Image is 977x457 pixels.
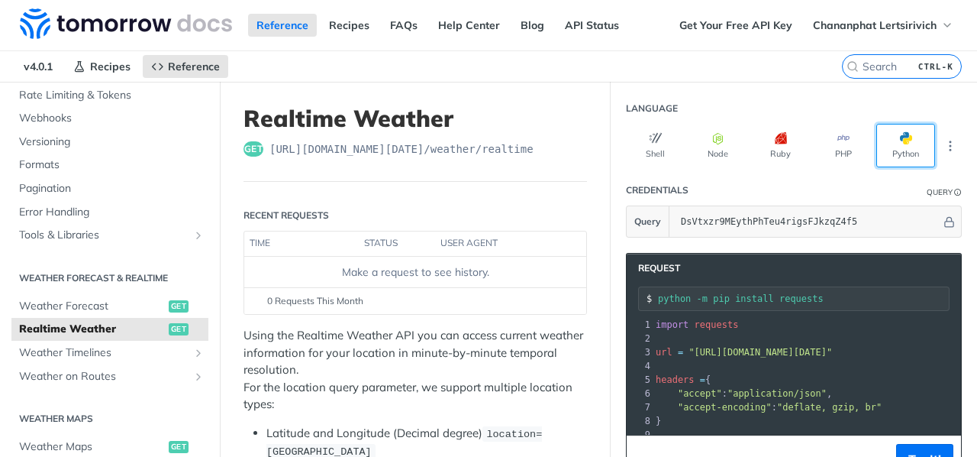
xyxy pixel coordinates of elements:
[656,374,695,385] span: headers
[626,102,678,115] div: Language
[243,327,587,413] p: Using the Realtime Weather API you can access current weather information for your location in mi...
[954,189,962,196] i: Information
[192,229,205,241] button: Show subpages for Tools & Libraries
[11,365,208,388] a: Weather on RoutesShow subpages for Weather on Routes
[435,232,556,256] th: user agent
[19,369,189,384] span: Weather on Routes
[19,88,205,103] span: Rate Limiting & Tokens
[11,271,208,285] h2: Weather Forecast & realtime
[627,345,653,359] div: 3
[19,135,205,150] span: Versioning
[700,374,705,385] span: =
[19,322,165,337] span: Realtime Weather
[627,400,653,414] div: 7
[658,293,949,304] input: Request instructions
[65,55,139,78] a: Recipes
[678,388,722,399] span: "accept"
[656,402,882,413] span: :
[627,206,669,237] button: Query
[671,14,801,37] a: Get Your Free API Key
[688,347,832,358] span: "[URL][DOMAIN_NAME][DATE]"
[19,228,189,243] span: Tools & Libraries
[321,14,378,37] a: Recipes
[243,105,587,132] h1: Realtime Weather
[846,60,859,73] svg: Search
[804,14,962,37] button: Chananphat Lertsirivich
[941,214,957,229] button: Hide
[11,318,208,341] a: Realtime Weatherget
[11,154,208,177] a: Formats
[876,124,935,167] button: Python
[248,14,317,37] a: Reference
[19,181,205,196] span: Pagination
[634,215,661,228] span: Query
[626,183,688,197] div: Credentials
[814,124,872,167] button: PHP
[11,295,208,318] a: Weather Forecastget
[11,201,208,224] a: Error Handling
[627,318,653,332] div: 1
[11,224,208,247] a: Tools & LibrariesShow subpages for Tools & Libraries
[627,414,653,428] div: 8
[243,209,329,222] div: Recent Requests
[19,299,165,314] span: Weather Forecast
[267,294,363,308] span: 0 Requests This Month
[777,402,882,413] span: "deflate, gzip, br"
[627,387,653,400] div: 6
[168,60,220,73] span: Reference
[627,332,653,345] div: 2
[751,124,810,167] button: Ruby
[678,347,683,358] span: =
[11,177,208,200] a: Pagination
[19,439,165,455] span: Weather Maps
[20,8,232,39] img: Tomorrow.io Weather API Docs
[90,60,131,73] span: Recipes
[11,342,208,365] a: Weather TimelinesShow subpages for Weather Timelines
[192,347,205,359] button: Show subpages for Weather Timelines
[382,14,426,37] a: FAQs
[19,111,205,126] span: Webhooks
[143,55,228,78] a: Reference
[727,388,827,399] span: "application/json"
[678,402,772,413] span: "accept-encoding"
[244,232,359,256] th: time
[19,205,205,220] span: Error Handling
[169,300,189,313] span: get
[656,374,711,385] span: {
[19,157,205,173] span: Formats
[269,141,534,157] span: https://api.tomorrow.io/v4/weather/realtime
[11,131,208,154] a: Versioning
[927,186,962,198] div: QueryInformation
[430,14,508,37] a: Help Center
[656,388,832,399] span: : ,
[656,416,661,426] span: }
[927,186,953,198] div: Query
[943,139,957,153] svg: More ellipsis
[359,232,435,256] th: status
[627,359,653,373] div: 4
[813,18,937,32] span: Chananphat Lertsirivich
[673,206,941,237] input: apikey
[243,141,263,157] span: get
[250,264,580,280] div: Make a request to see history.
[11,107,208,130] a: Webhooks
[19,345,189,361] span: Weather Timelines
[688,124,747,167] button: Node
[939,135,962,157] button: More Languages
[656,347,672,358] span: url
[192,371,205,383] button: Show subpages for Weather on Routes
[630,261,680,275] span: Request
[914,59,957,74] kbd: CTRL-K
[626,124,685,167] button: Shell
[627,373,653,387] div: 5
[656,319,688,330] span: import
[627,428,653,442] div: 9
[15,55,61,78] span: v4.0.1
[512,14,553,37] a: Blog
[169,441,189,453] span: get
[169,323,189,335] span: get
[11,412,208,426] h2: Weather Maps
[11,84,208,107] a: Rate Limiting & Tokens
[695,319,739,330] span: requests
[556,14,627,37] a: API Status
